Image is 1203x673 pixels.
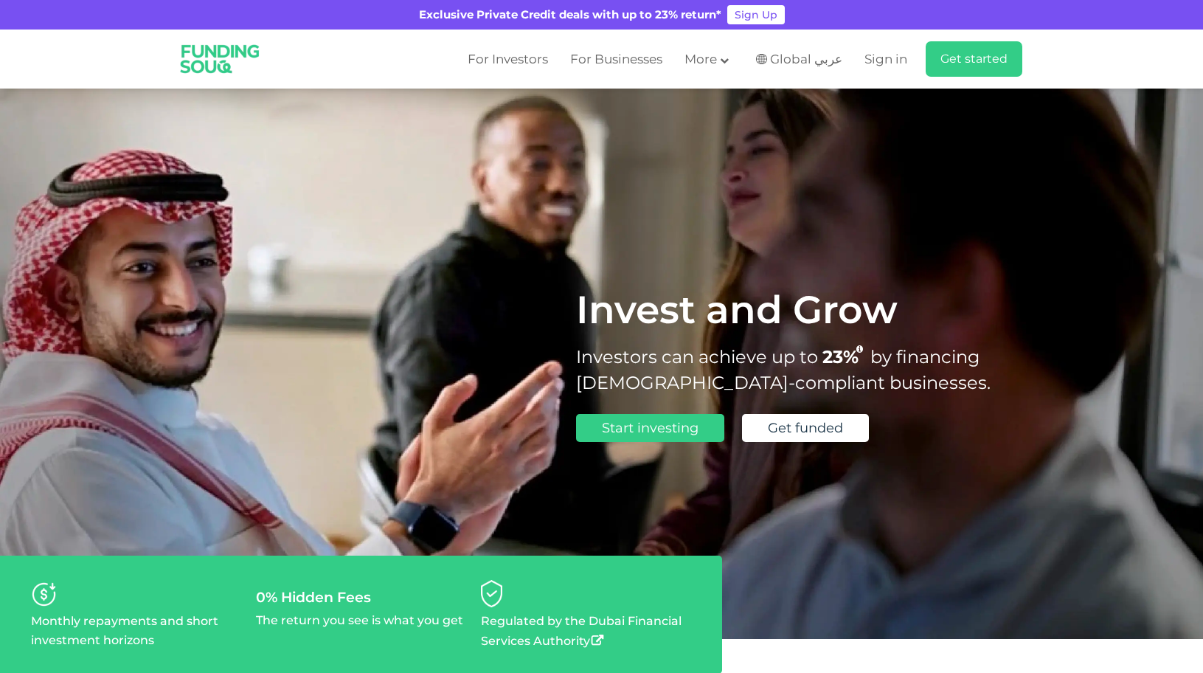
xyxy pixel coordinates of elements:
[576,346,991,393] span: by financing [DEMOGRAPHIC_DATA]-compliant businesses.
[756,54,767,64] img: SA Flag
[464,47,552,72] a: For Investors
[822,346,870,367] span: 23%
[861,47,907,72] a: Sign in
[602,420,698,436] span: Start investing
[481,612,691,651] p: Regulated by the Dubai Financial Services Authority
[256,589,466,606] div: 0% Hidden Fees
[566,47,666,72] a: For Businesses
[576,286,898,333] span: Invest and Grow
[768,420,843,436] span: Get funded
[940,52,1008,66] span: Get started
[576,346,818,367] span: Investors can achieve up to
[170,32,270,86] img: Logo
[31,581,57,607] img: personaliseYourRisk
[419,7,721,24] div: Exclusive Private Credit deals with up to 23% return*
[684,52,717,66] span: More
[727,5,785,24] a: Sign Up
[256,611,463,630] p: The return you see is what you get
[864,52,907,66] span: Sign in
[31,612,241,650] p: Monthly repayments and short investment horizons
[770,51,842,68] span: Global عربي
[481,580,502,607] img: diversifyYourPortfolioByLending
[742,414,869,442] a: Get funded
[856,345,863,353] i: 23% IRR (expected) ~ 15% Net yield (expected)
[576,414,724,442] a: Start investing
